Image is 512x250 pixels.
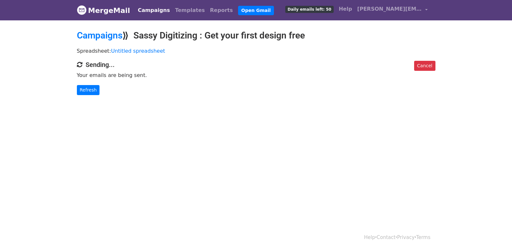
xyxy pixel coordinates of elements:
[285,6,333,13] span: Daily emails left: 50
[135,4,172,17] a: Campaigns
[77,61,435,69] h4: Sending...
[364,234,375,240] a: Help
[416,234,430,240] a: Terms
[357,5,422,13] span: [PERSON_NAME][EMAIL_ADDRESS][DOMAIN_NAME]
[77,30,435,41] h2: ⟫ Sassy Digitizing : Get your first design free
[414,61,435,71] a: Cancel
[77,4,130,17] a: MergeMail
[111,48,165,54] a: Untitled spreadsheet
[77,85,100,95] a: Refresh
[336,3,355,16] a: Help
[77,5,87,15] img: MergeMail logo
[77,72,435,79] p: Your emails are being sent.
[77,30,122,41] a: Campaigns
[172,4,207,17] a: Templates
[397,234,414,240] a: Privacy
[207,4,235,17] a: Reports
[238,6,274,15] a: Open Gmail
[283,3,336,16] a: Daily emails left: 50
[77,48,435,54] p: Spreadsheet:
[377,234,395,240] a: Contact
[355,3,430,18] a: [PERSON_NAME][EMAIL_ADDRESS][DOMAIN_NAME]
